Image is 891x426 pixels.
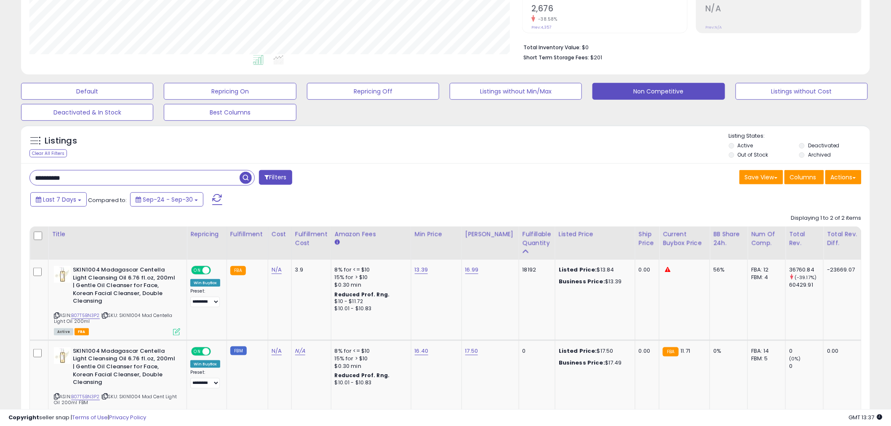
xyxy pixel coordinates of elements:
a: N/A [295,347,305,355]
label: Out of Stock [738,151,768,158]
div: Preset: [190,370,220,389]
span: OFF [210,267,223,274]
div: Num of Comp. [751,230,782,248]
div: Win BuyBox [190,360,220,368]
span: ON [192,348,203,355]
a: Privacy Policy [109,413,146,421]
label: Deactivated [808,142,840,149]
button: Best Columns [164,104,296,121]
span: Sep-24 - Sep-30 [143,195,193,204]
a: 16.40 [415,347,429,355]
span: ON [192,267,203,274]
button: Listings without Min/Max [450,83,582,100]
b: Total Inventory Value: [523,44,581,51]
div: Fulfillment [230,230,264,239]
button: Actions [825,170,862,184]
a: B07T5BN3P2 [71,393,100,400]
span: 2025-10-8 13:37 GMT [849,413,883,421]
div: Repricing [190,230,223,239]
div: Total Rev. [789,230,820,248]
button: Non Competitive [592,83,725,100]
b: SKIN1004 Madagascar Centella Light Cleansing Oil 6.76 fl.oz, 200ml | Gentle Oil Cleanser for Face... [73,347,175,389]
div: $10.01 - $10.83 [335,379,405,386]
span: 11.71 [681,347,691,355]
div: FBA: 14 [751,347,779,355]
span: $201 [590,53,602,61]
div: -23669.07 [827,266,855,274]
div: 8% for <= $10 [335,347,405,355]
small: (-39.17%) [795,274,816,281]
small: FBA [663,347,678,357]
div: $13.39 [559,278,629,285]
b: Listed Price: [559,347,597,355]
span: | SKU: SKIN1004 Mad Centella Light Oil 200ml [54,312,173,325]
span: | SKU: SKIN1004 Mad Cent Light Oil 200ml FBM [54,393,177,406]
button: Save View [739,170,783,184]
div: $13.84 [559,266,629,274]
div: $17.50 [559,347,629,355]
span: Columns [790,173,816,181]
span: Compared to: [88,196,127,204]
div: Cost [272,230,288,239]
strong: Copyright [8,413,39,421]
div: Displaying 1 to 2 of 2 items [791,214,862,222]
button: Listings without Cost [736,83,868,100]
div: Ship Price [639,230,656,248]
div: Fulfillable Quantity [523,230,552,248]
small: Prev: N/A [705,25,722,30]
small: FBM [230,346,247,355]
img: 31aW7hCdWrL._SL40_.jpg [54,266,71,283]
div: 0% [713,347,741,355]
div: 0.00 [639,347,653,355]
div: 15% for > $10 [335,355,405,362]
button: Default [21,83,153,100]
div: Total Rev. Diff. [827,230,858,248]
div: Listed Price [559,230,632,239]
div: Preset: [190,288,220,307]
a: N/A [272,347,282,355]
b: Reduced Prof. Rng. [335,291,390,298]
div: Amazon Fees [335,230,408,239]
div: 3.9 [295,266,325,274]
div: Clear All Filters [29,149,67,157]
button: Repricing Off [307,83,439,100]
button: Sep-24 - Sep-30 [130,192,203,207]
a: 13.39 [415,266,428,274]
div: Current Buybox Price [663,230,706,248]
div: BB Share 24h. [713,230,744,248]
div: 0.00 [639,266,653,274]
small: Prev: 4,357 [531,25,551,30]
div: [PERSON_NAME] [465,230,515,239]
div: FBA: 12 [751,266,779,274]
button: Repricing On [164,83,296,100]
div: ASIN: [54,266,180,335]
a: 17.50 [465,347,478,355]
div: 18192 [523,266,549,274]
div: Min Price [415,230,458,239]
div: $10.01 - $10.83 [335,305,405,312]
div: FBM: 4 [751,274,779,281]
b: Reduced Prof. Rng. [335,372,390,379]
button: Deactivated & In Stock [21,104,153,121]
div: $17.49 [559,359,629,367]
small: FBA [230,266,246,275]
div: 0 [523,347,549,355]
div: 0 [789,362,823,370]
div: 0 [789,347,823,355]
div: 0.00 [827,347,855,355]
b: Business Price: [559,359,605,367]
img: 31aW7hCdWrL._SL40_.jpg [54,347,71,364]
b: SKIN1004 Madagascar Centella Light Cleansing Oil 6.76 fl.oz, 200ml | Gentle Oil Cleanser for Face... [73,266,175,307]
div: Title [52,230,183,239]
div: FBM: 5 [751,355,779,362]
span: OFF [210,348,223,355]
label: Active [738,142,753,149]
div: $10 - $11.72 [335,298,405,305]
button: Filters [259,170,292,185]
li: $0 [523,42,855,52]
span: Last 7 Days [43,195,76,204]
b: Business Price: [559,277,605,285]
b: Short Term Storage Fees: [523,54,589,61]
div: $0.30 min [335,281,405,289]
div: Fulfillment Cost [295,230,328,248]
